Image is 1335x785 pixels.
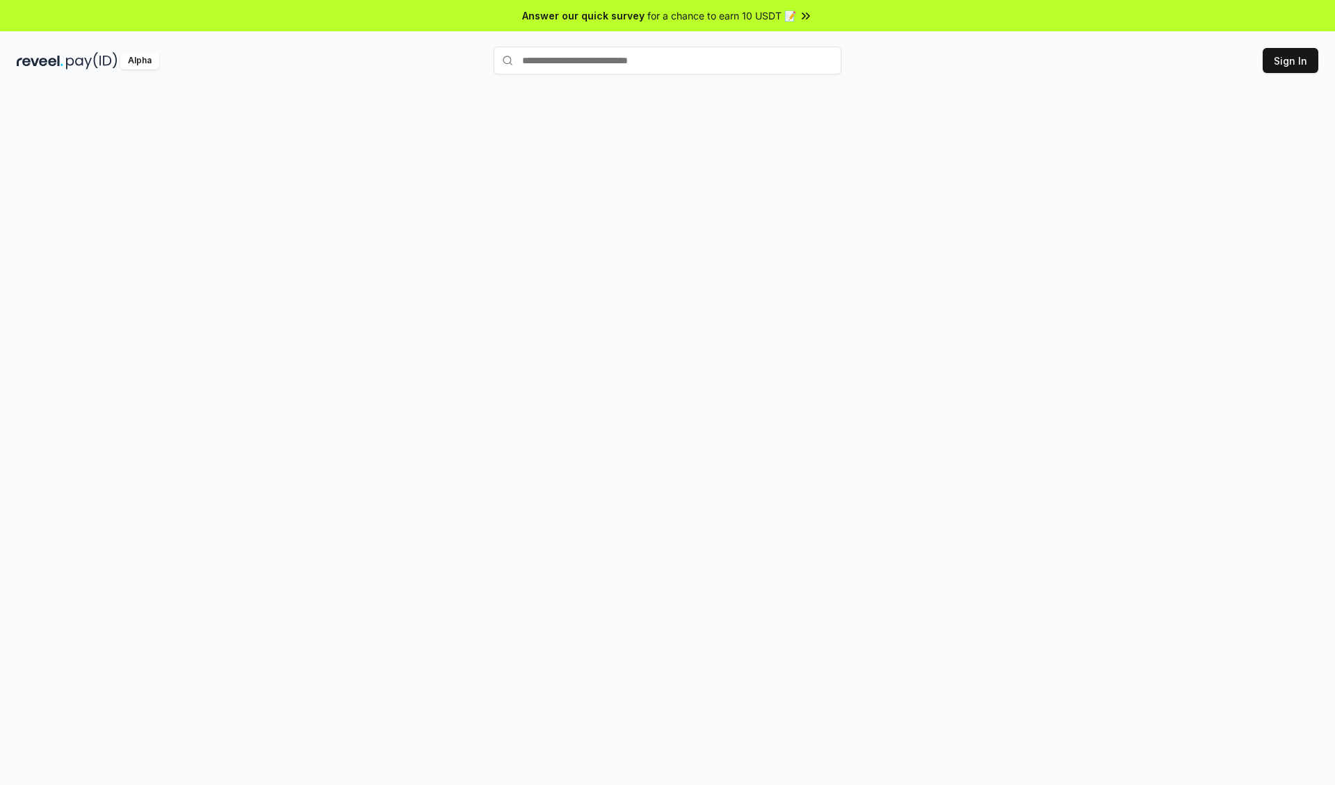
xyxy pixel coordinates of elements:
span: Answer our quick survey [522,8,645,23]
div: Alpha [120,52,159,70]
button: Sign In [1263,48,1318,73]
span: for a chance to earn 10 USDT 📝 [647,8,796,23]
img: pay_id [66,52,118,70]
img: reveel_dark [17,52,63,70]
